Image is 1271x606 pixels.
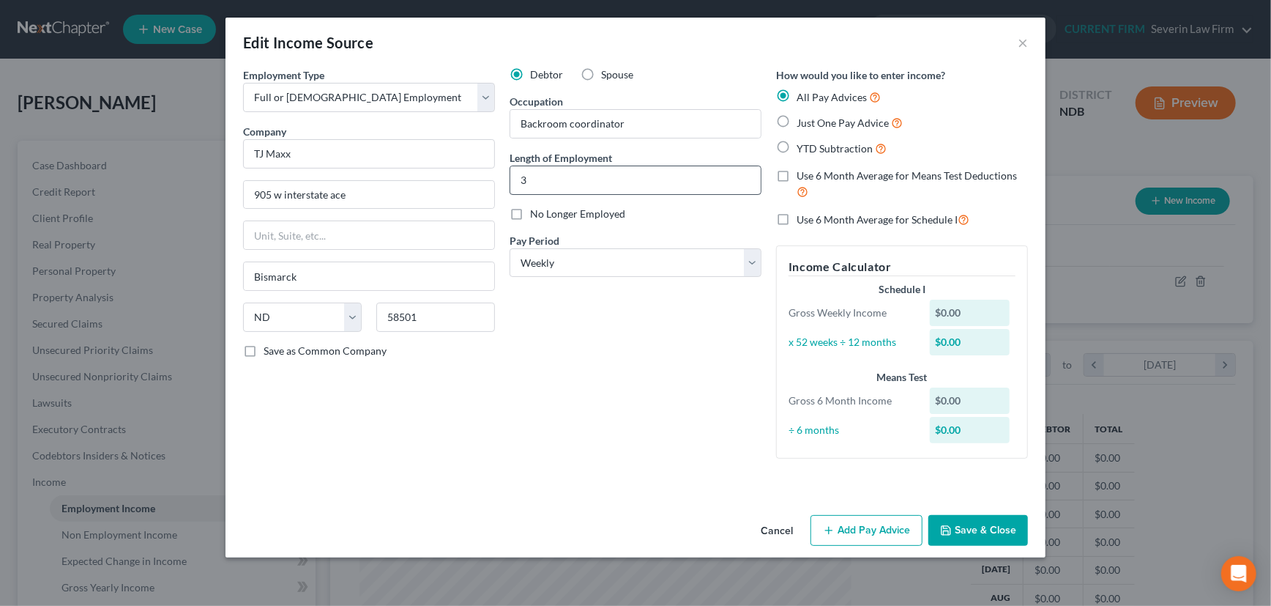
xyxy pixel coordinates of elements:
div: ÷ 6 months [781,423,922,437]
label: Length of Employment [510,150,612,166]
div: Open Intercom Messenger [1221,556,1256,591]
div: $0.00 [930,388,1010,414]
input: Unit, Suite, etc... [244,221,494,249]
input: Enter zip... [376,303,495,332]
h5: Income Calculator [789,258,1015,276]
span: Company [243,125,286,138]
span: Spouse [601,68,633,81]
button: Save & Close [928,515,1028,546]
div: Edit Income Source [243,32,373,53]
span: Pay Period [510,234,559,247]
div: Means Test [789,370,1015,385]
input: ex: 2 years [510,166,761,194]
div: Gross Weekly Income [781,306,922,320]
div: $0.00 [930,417,1010,443]
button: × [1018,34,1028,51]
label: Occupation [510,94,563,109]
input: Enter city... [244,262,494,290]
input: -- [510,110,761,138]
label: How would you like to enter income? [776,67,945,83]
span: Use 6 Month Average for Means Test Deductions [797,169,1017,182]
button: Add Pay Advice [810,515,922,546]
div: x 52 weeks ÷ 12 months [781,335,922,350]
span: All Pay Advices [797,91,867,103]
span: YTD Subtraction [797,142,873,155]
span: Just One Pay Advice [797,117,889,129]
span: Debtor [530,68,563,81]
input: Search company by name... [243,139,495,169]
div: Gross 6 Month Income [781,393,922,408]
input: Enter address... [244,181,494,209]
button: Cancel [749,517,805,546]
div: Schedule I [789,282,1015,297]
div: $0.00 [930,329,1010,355]
span: Employment Type [243,69,324,81]
div: $0.00 [930,300,1010,326]
span: Use 6 Month Average for Schedule I [797,213,958,226]
span: Save as Common Company [264,344,387,357]
span: No Longer Employed [530,207,625,220]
